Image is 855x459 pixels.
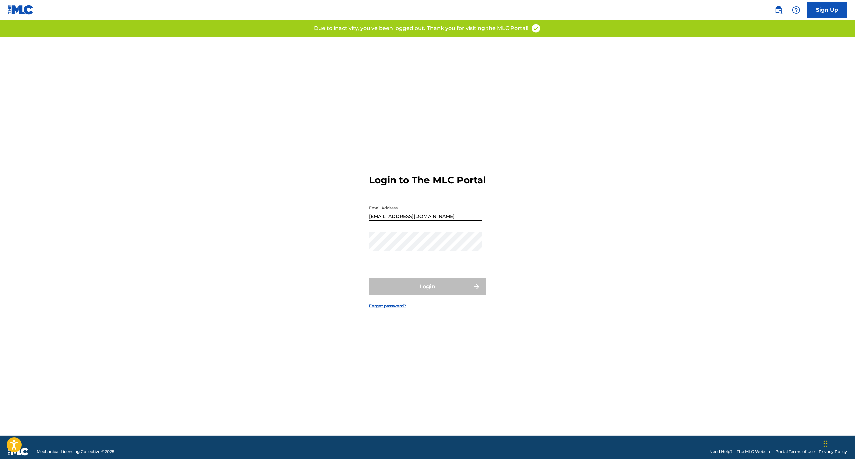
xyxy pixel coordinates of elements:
[369,303,406,309] a: Forgot password?
[772,3,785,17] a: Public Search
[792,6,800,14] img: help
[709,449,733,455] a: Need Help?
[775,449,815,455] a: Portal Terms of Use
[37,449,114,455] span: Mechanical Licensing Collective © 2025
[822,427,855,459] iframe: Chat Widget
[789,3,803,17] div: Help
[531,23,541,33] img: access
[824,434,828,454] div: Drag
[775,6,783,14] img: search
[8,448,29,456] img: logo
[369,174,486,186] h3: Login to The MLC Portal
[8,5,34,15] img: MLC Logo
[737,449,771,455] a: The MLC Website
[819,449,847,455] a: Privacy Policy
[807,2,847,18] a: Sign Up
[314,24,528,32] p: Due to inactivity, you've been logged out. Thank you for visiting the MLC Portal!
